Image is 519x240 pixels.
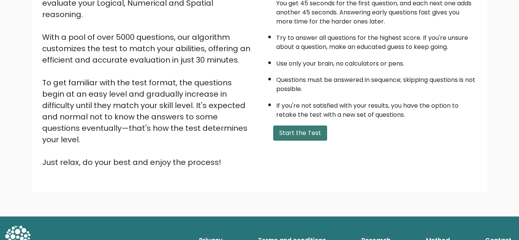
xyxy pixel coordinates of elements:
[276,97,477,119] li: If you're not satisfied with your results, you have the option to retake the test with a new set ...
[276,55,477,68] li: Use only your brain, no calculators or pens.
[276,30,477,52] li: Try to answer all questions for the highest score. If you're unsure about a question, make an edu...
[273,125,327,141] button: Start the Test
[276,72,477,94] li: Questions must be answered in sequence; skipping questions is not possible.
